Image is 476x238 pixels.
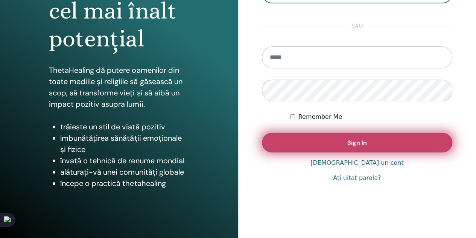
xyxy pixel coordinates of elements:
li: trăiește un stil de viață pozitiv [60,121,189,132]
li: alăturați-vă unei comunități globale [60,166,189,178]
li: învață o tehnică de renume mondial [60,155,189,166]
a: Aţi uitat parola? [333,174,381,183]
div: Keep me authenticated indefinitely or until I manually logout [290,112,452,121]
li: începe o practică thetahealing [60,178,189,189]
span: Sign In [347,139,367,147]
a: [DEMOGRAPHIC_DATA] un cont [310,158,403,167]
p: ThetaHealing dă putere oamenilor din toate mediile și religiile să găsească un scop, să transform... [49,64,189,110]
span: sau [348,21,367,31]
li: îmbunătățirea sănătății emoționale și fizice [60,132,189,155]
label: Remember Me [298,112,342,121]
button: Sign In [262,133,453,152]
